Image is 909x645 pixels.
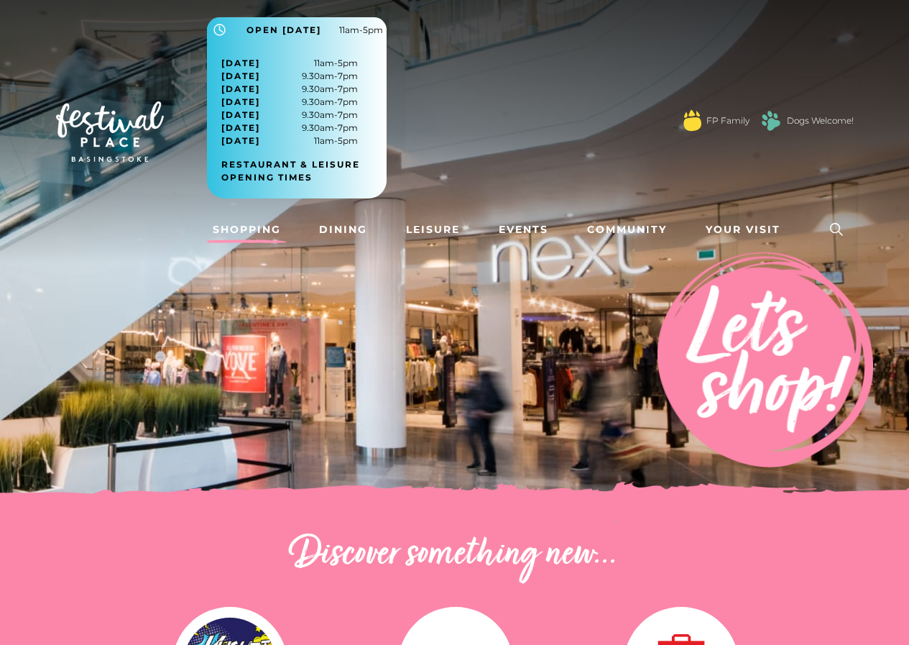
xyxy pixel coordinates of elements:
span: [DATE] [221,70,260,83]
img: Festival Place Logo [56,101,164,162]
span: [DATE] [221,134,260,147]
span: 9.30am-7pm [221,122,358,134]
span: 9.30am-7pm [221,109,358,122]
a: FP Family [706,114,749,127]
a: Events [493,216,554,243]
span: [DATE] [221,109,260,122]
a: Shopping [207,216,287,243]
a: Restaurant & Leisure opening times [221,158,383,184]
a: Your Visit [700,216,793,243]
span: Open [DATE] [246,24,321,37]
span: 9.30am-7pm [221,83,358,96]
span: [DATE] [221,83,260,96]
span: 11am-5pm [221,134,358,147]
span: 9.30am-7pm [221,70,358,83]
a: Dogs Welcome! [787,114,854,127]
h2: Discover something new... [56,532,854,578]
span: 11am-5pm [339,24,383,37]
span: [DATE] [221,122,260,134]
a: Leisure [400,216,466,243]
a: Community [581,216,673,243]
span: [DATE] [221,57,260,70]
a: Dining [313,216,373,243]
span: [DATE] [221,96,260,109]
span: 11am-5pm [221,57,358,70]
button: Open [DATE] 11am-5pm [207,17,387,42]
span: Your Visit [706,222,780,237]
span: 9.30am-7pm [221,96,358,109]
